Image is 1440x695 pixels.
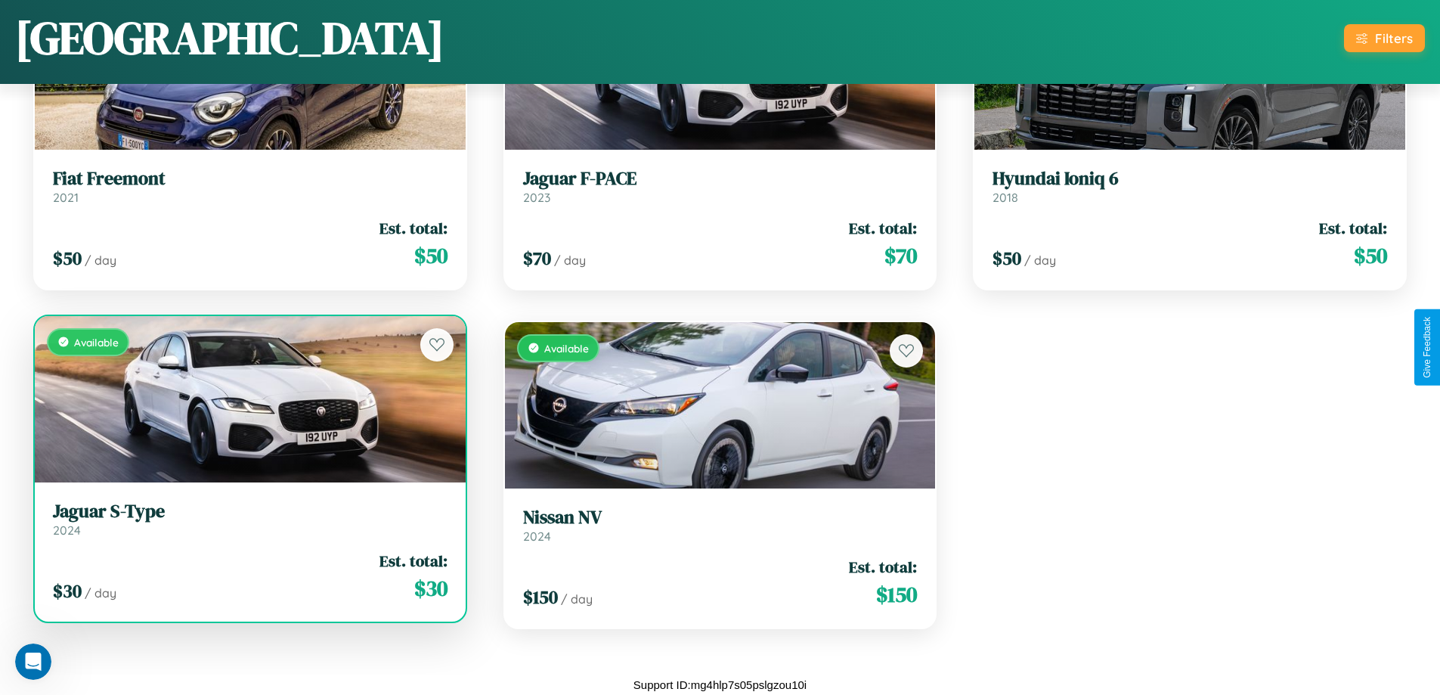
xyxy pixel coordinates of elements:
a: Hyundai Ioniq 62018 [993,168,1387,205]
span: / day [85,253,116,268]
div: Filters [1375,30,1413,46]
a: Jaguar S-Type2024 [53,501,447,538]
span: $ 150 [523,585,558,610]
span: Est. total: [849,556,917,578]
span: Est. total: [379,217,447,239]
span: 2024 [53,523,81,538]
h1: [GEOGRAPHIC_DATA] [15,7,444,69]
span: Est. total: [849,217,917,239]
span: / day [554,253,586,268]
h3: Nissan NV [523,507,918,529]
span: $ 50 [1354,240,1387,271]
span: $ 30 [414,573,447,603]
span: $ 50 [53,246,82,271]
h3: Jaguar F-PACE [523,168,918,190]
span: / day [561,591,593,607]
button: Filters [1344,24,1425,52]
span: $ 150 [876,579,917,610]
p: Support ID: mg4hlp7s05pslgzou10i [633,675,807,695]
span: Available [544,342,589,355]
span: $ 30 [53,579,82,603]
a: Jaguar F-PACE2023 [523,168,918,205]
span: Est. total: [379,550,447,572]
iframe: Intercom live chat [15,644,51,680]
h3: Hyundai Ioniq 6 [993,168,1387,190]
div: Give Feedback [1422,317,1432,378]
h3: Fiat Freemont [53,168,447,190]
span: $ 70 [884,240,917,271]
a: Nissan NV2024 [523,507,918,544]
span: / day [1024,253,1056,268]
a: Fiat Freemont2021 [53,168,447,205]
span: 2023 [523,190,550,205]
span: 2018 [993,190,1018,205]
h3: Jaguar S-Type [53,501,447,523]
span: Est. total: [1319,217,1387,239]
span: $ 70 [523,246,551,271]
span: $ 50 [993,246,1021,271]
span: $ 50 [414,240,447,271]
span: Available [74,336,119,349]
span: 2024 [523,529,551,544]
span: / day [85,585,116,600]
span: 2021 [53,190,79,205]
